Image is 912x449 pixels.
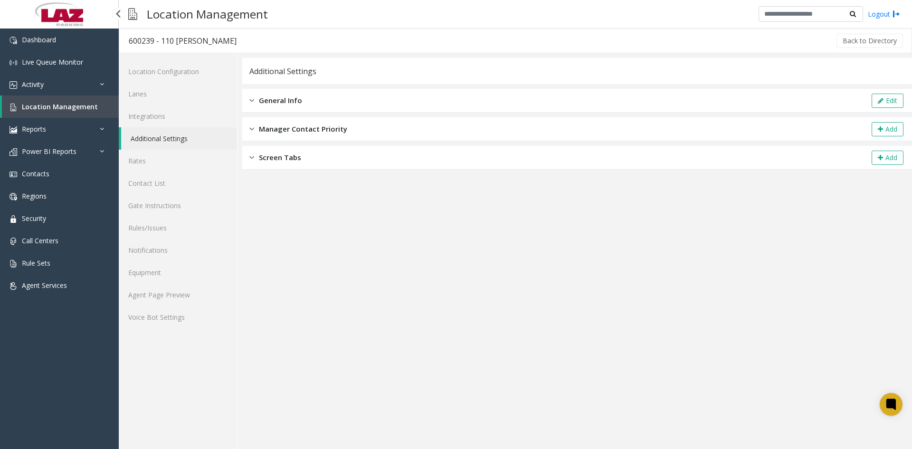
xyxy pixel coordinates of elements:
img: 'icon' [9,282,17,290]
span: Regions [22,191,47,201]
img: logout [893,9,900,19]
span: Location Management [22,102,98,111]
img: 'icon' [9,59,17,67]
a: Rules/Issues [119,217,237,239]
img: pageIcon [128,2,137,26]
span: Screen Tabs [259,152,301,163]
img: closed [249,152,254,163]
span: General Info [259,95,302,106]
img: closed [249,124,254,134]
a: Notifications [119,239,237,261]
img: 'icon' [9,81,17,89]
img: 'icon' [9,215,17,223]
span: Dashboard [22,35,56,44]
img: 'icon' [9,238,17,245]
h3: Location Management [142,2,273,26]
a: Additional Settings [121,127,237,150]
button: Edit [872,94,903,108]
span: Rule Sets [22,258,50,267]
span: Manager Contact Priority [259,124,347,134]
a: Voice Bot Settings [119,306,237,328]
button: Back to Directory [836,34,903,48]
a: Integrations [119,105,237,127]
a: Contact List [119,172,237,194]
span: Activity [22,80,44,89]
button: Add [872,151,903,165]
img: 'icon' [9,171,17,178]
button: Add [872,122,903,136]
a: Gate Instructions [119,194,237,217]
span: Reports [22,124,46,134]
span: Power BI Reports [22,147,76,156]
img: 'icon' [9,193,17,201]
span: Contacts [22,169,49,178]
span: Live Queue Monitor [22,57,83,67]
a: Rates [119,150,237,172]
span: Security [22,214,46,223]
img: 'icon' [9,148,17,156]
img: closed [249,95,254,106]
a: Location Management [2,96,119,118]
a: Agent Page Preview [119,284,237,306]
a: Logout [868,9,900,19]
div: 600239 - 110 [PERSON_NAME] [129,35,237,47]
span: Agent Services [22,281,67,290]
a: Lanes [119,83,237,105]
img: 'icon' [9,104,17,111]
img: 'icon' [9,260,17,267]
span: Call Centers [22,236,58,245]
a: Equipment [119,261,237,284]
img: 'icon' [9,126,17,134]
a: Location Configuration [119,60,237,83]
div: Additional Settings [249,65,316,77]
img: 'icon' [9,37,17,44]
